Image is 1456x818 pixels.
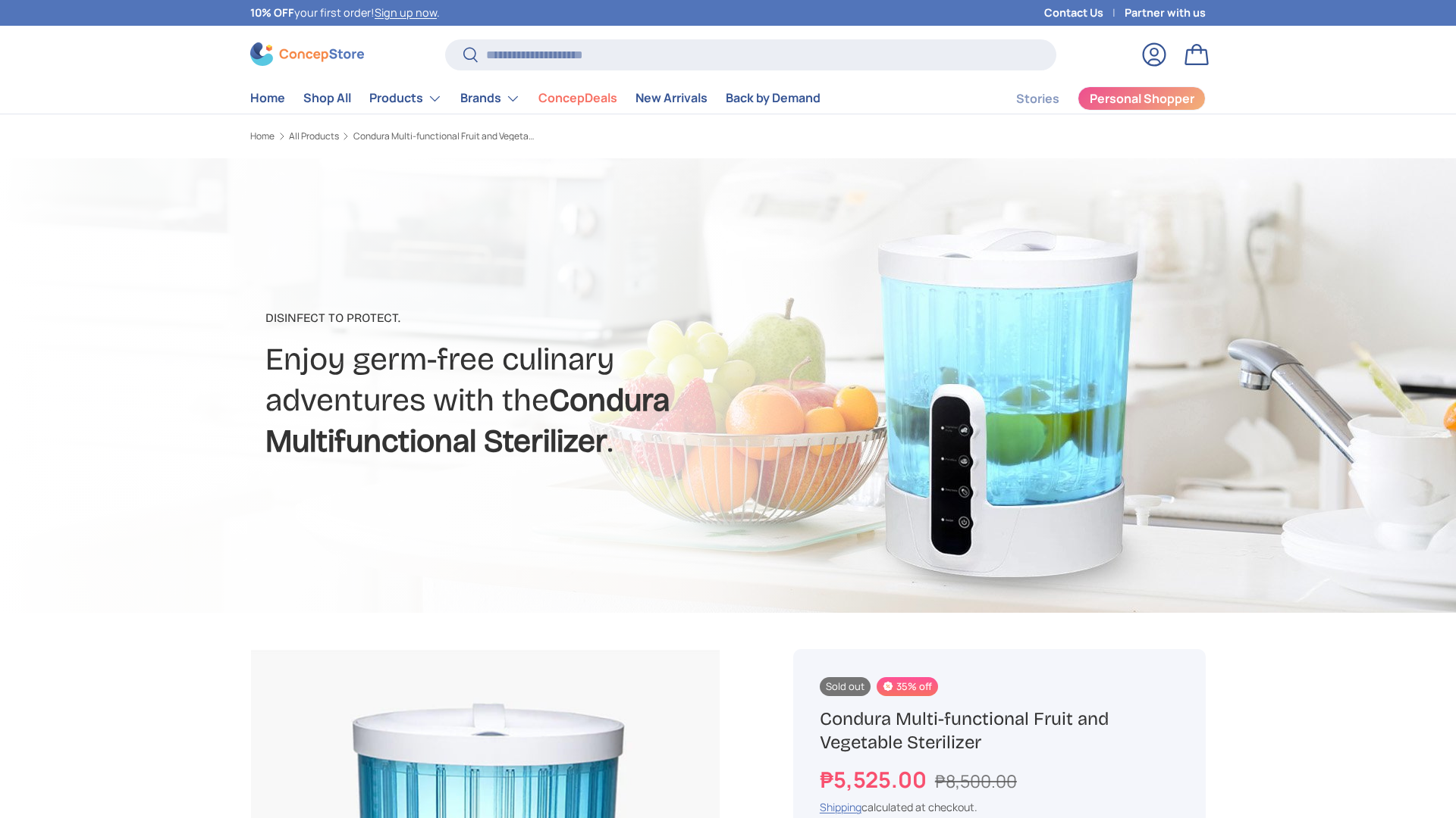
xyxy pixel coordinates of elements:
[250,130,757,143] nav: Breadcrumbs
[1016,84,1059,114] a: Stories
[353,132,535,141] a: Condura Multi-functional Fruit and Vegetable Sterilizer
[980,83,1206,114] nav: Secondary
[1044,5,1125,21] a: Contact Us
[451,83,529,114] summary: Brands
[1125,5,1206,21] a: Partner with us
[250,83,285,113] a: Home
[935,769,1017,793] s: ₱8,500.00
[265,309,848,327] p: Disinfect to Protect.
[820,707,1179,754] h1: Condura Multi-functional Fruit and Vegetable Sterilizer
[877,677,937,696] span: 35% off
[460,83,520,114] a: Brands
[360,83,451,114] summary: Products
[1078,86,1206,111] a: Personal Shopper
[250,42,364,66] img: ConcepStore
[265,339,848,462] h2: Enjoy germ-free culinary adventures with the .
[538,83,617,113] a: ConcepDeals
[369,83,442,114] a: Products
[820,799,1179,815] div: calculated at checkout.
[1090,92,1194,105] span: Personal Shopper
[250,5,294,20] strong: 10% OFF
[289,132,339,141] a: All Products
[820,677,871,696] span: Sold out
[820,800,861,814] a: Shipping
[303,83,351,113] a: Shop All
[250,83,821,114] nav: Primary
[726,83,821,113] a: Back by Demand
[250,132,275,141] a: Home
[820,764,930,795] strong: ₱5,525.00
[635,83,708,113] a: New Arrivals
[375,5,437,20] a: Sign up now
[265,381,670,460] strong: Condura Multifunctional Sterilizer
[250,5,440,21] p: your first order! .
